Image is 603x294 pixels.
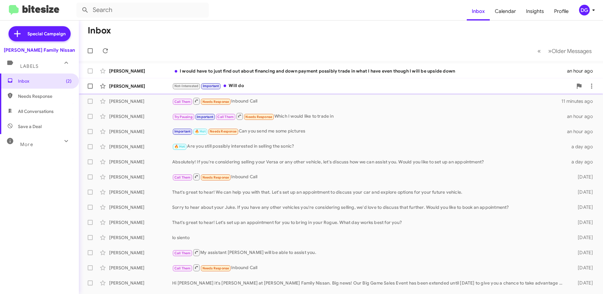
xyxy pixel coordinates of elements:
div: [PERSON_NAME] [109,68,172,74]
input: Search [76,3,209,18]
div: Can you send me some pictures [172,128,567,135]
span: Needs Response [210,129,237,133]
a: Inbox [467,2,490,21]
div: [DATE] [568,265,598,271]
div: DG [579,5,590,15]
div: That's great to hear! Let's set up an appointment for you to bring in your Rogue. What day works ... [172,219,568,226]
div: 11 minutes ago [561,98,598,104]
div: Inbound Call [172,97,561,105]
span: Call Them [174,175,191,179]
div: [DATE] [568,219,598,226]
div: [PERSON_NAME] [109,159,172,165]
span: Important [197,115,213,119]
span: Older Messages [552,48,592,55]
div: I would have to just find out about financing and down payment possibly trade in what I have even... [172,68,567,74]
span: 🔥 Hot [174,144,185,149]
div: [PERSON_NAME] [109,219,172,226]
span: Inbox [18,78,72,84]
div: My assistant [PERSON_NAME] will be able to assist you. [172,249,568,256]
span: Not-Interested [174,84,199,88]
span: « [537,47,541,55]
div: a day ago [568,144,598,150]
nav: Page navigation example [534,44,595,57]
div: [PERSON_NAME] Family Nissan [4,47,75,53]
span: Needs Response [245,115,272,119]
button: Previous [534,44,545,57]
div: a day ago [568,159,598,165]
div: [DATE] [568,189,598,195]
span: Needs Response [202,100,229,104]
div: Are you still possibly interested in selling the sonic? [172,143,568,150]
div: [PERSON_NAME] [109,83,172,89]
h1: Inbox [88,26,111,36]
a: Profile [549,2,574,21]
a: Special Campaign [9,26,71,41]
button: Next [544,44,595,57]
div: [PERSON_NAME] [109,144,172,150]
span: 🔥 Hot [195,129,206,133]
span: Special Campaign [27,31,66,37]
a: Calendar [490,2,521,21]
div: [PERSON_NAME] [109,250,172,256]
div: Inbound Call [172,264,568,272]
span: Needs Response [202,266,229,270]
div: Sorry to hear about your Juke. If you have any other vehicles you're considering selling, we'd lo... [172,204,568,210]
div: That's great to hear! We can help you with that. Let's set up an appointment to discuss your car ... [172,189,568,195]
span: Call Them [217,115,234,119]
span: More [20,142,33,147]
span: » [548,47,552,55]
div: [DATE] [568,250,598,256]
div: [DATE] [568,204,598,210]
span: Needs Response [202,175,229,179]
span: Labels [20,63,38,69]
button: DG [574,5,596,15]
div: [DATE] [568,280,598,286]
div: [PERSON_NAME] [109,234,172,241]
span: Needs Response [18,93,72,99]
div: an hour ago [567,128,598,135]
div: [DATE] [568,234,598,241]
div: [PERSON_NAME] [109,189,172,195]
div: [PERSON_NAME] [109,280,172,286]
div: [DATE] [568,174,598,180]
span: Important [174,129,191,133]
a: Insights [521,2,549,21]
div: an hour ago [567,68,598,74]
div: [PERSON_NAME] [109,174,172,180]
span: Call Them [174,251,191,255]
div: [PERSON_NAME] [109,265,172,271]
div: Will do [172,82,573,90]
span: All Conversations [18,108,54,115]
div: [PERSON_NAME] [109,204,172,210]
span: Try Pausing [174,115,193,119]
div: Inbound Call [172,173,568,181]
span: (2) [66,78,72,84]
div: Hi [PERSON_NAME] it's [PERSON_NAME] at [PERSON_NAME] Family Nissan. Big news! Our Big Game Sales ... [172,280,568,286]
div: an hour ago [567,113,598,120]
span: Save a Deal [18,123,42,130]
div: Which I would like to trade in [172,112,567,120]
div: [PERSON_NAME] [109,98,172,104]
div: [PERSON_NAME] [109,128,172,135]
div: lo siento [172,234,568,241]
span: Call Them [174,100,191,104]
span: Call Them [174,266,191,270]
div: Absolutely! If you're considering selling your Versa or any other vehicle, let's discuss how we c... [172,159,568,165]
div: [PERSON_NAME] [109,113,172,120]
span: Important [203,84,219,88]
